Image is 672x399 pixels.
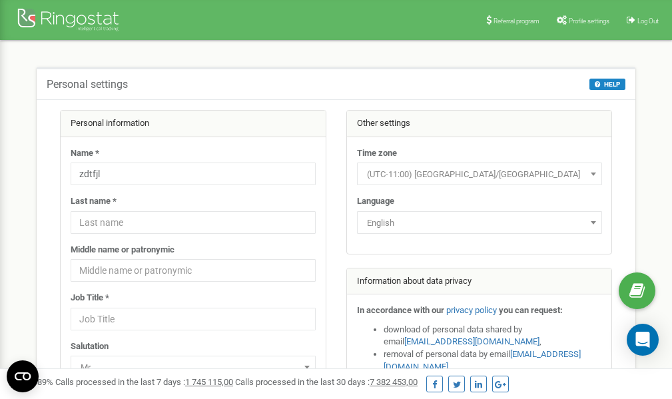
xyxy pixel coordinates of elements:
[185,377,233,387] u: 1 745 115,00
[71,356,316,378] span: Mr.
[71,195,117,208] label: Last name *
[357,163,602,185] span: (UTC-11:00) Pacific/Midway
[499,305,563,315] strong: you can request:
[71,211,316,234] input: Last name
[637,17,659,25] span: Log Out
[362,165,597,184] span: (UTC-11:00) Pacific/Midway
[47,79,128,91] h5: Personal settings
[569,17,609,25] span: Profile settings
[347,111,612,137] div: Other settings
[71,308,316,330] input: Job Title
[71,244,174,256] label: Middle name or patronymic
[627,324,659,356] div: Open Intercom Messenger
[71,163,316,185] input: Name
[384,348,602,373] li: removal of personal data by email ,
[370,377,418,387] u: 7 382 453,00
[494,17,539,25] span: Referral program
[71,292,109,304] label: Job Title *
[71,259,316,282] input: Middle name or patronymic
[235,377,418,387] span: Calls processed in the last 30 days :
[71,147,99,160] label: Name *
[384,324,602,348] li: download of personal data shared by email ,
[404,336,539,346] a: [EMAIL_ADDRESS][DOMAIN_NAME]
[7,360,39,392] button: Open CMP widget
[357,305,444,315] strong: In accordance with our
[357,147,397,160] label: Time zone
[362,214,597,232] span: English
[357,195,394,208] label: Language
[75,358,311,377] span: Mr.
[71,340,109,353] label: Salutation
[357,211,602,234] span: English
[589,79,625,90] button: HELP
[55,377,233,387] span: Calls processed in the last 7 days :
[61,111,326,137] div: Personal information
[446,305,497,315] a: privacy policy
[347,268,612,295] div: Information about data privacy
